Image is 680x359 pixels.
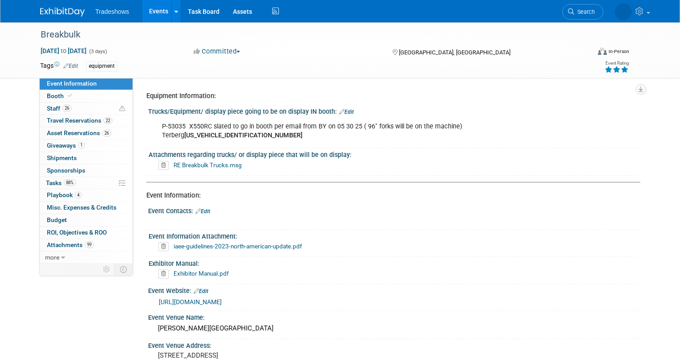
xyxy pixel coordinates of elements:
[339,109,354,115] a: Edit
[146,91,634,101] div: Equipment Information:
[195,208,210,215] a: Edit
[155,322,634,335] div: [PERSON_NAME][GEOGRAPHIC_DATA]
[40,90,133,102] a: Booth
[119,105,125,113] span: Potential Scheduling Conflict -- at least one attendee is tagged in another overlapping event.
[47,229,107,236] span: ROI, Objectives & ROO
[114,264,133,275] td: Toggle Event Tabs
[40,214,133,226] a: Budget
[40,252,133,264] a: more
[191,47,244,56] button: Committed
[64,179,76,186] span: 88%
[102,130,111,136] span: 26
[158,162,172,169] a: Delete attachment?
[40,103,133,115] a: Staff26
[542,46,629,60] div: Event Format
[104,117,112,124] span: 22
[615,3,632,20] img: Kay Reynolds
[174,270,229,277] a: Exhibitor Manual.pdf
[63,63,78,69] a: Edit
[75,192,82,198] span: 4
[40,227,133,239] a: ROI, Objectives & ROO
[148,284,640,296] div: Event Website:
[149,148,636,159] div: Attachments regarding trucks/ or display piece that will be on display:
[46,179,76,186] span: Tasks
[47,154,77,161] span: Shipments
[47,80,97,87] span: Event Information
[158,243,172,250] a: Delete attachment?
[148,204,640,216] div: Event Contacts:
[174,161,242,169] a: RE Breakbulk Trucks.msg
[40,152,133,164] a: Shipments
[40,47,87,55] span: [DATE] [DATE]
[174,243,302,250] a: iaee-guidelines-2023-north-american-update.pdf
[40,78,133,90] a: Event Information
[40,239,133,251] a: Attachments99
[47,204,116,211] span: Misc. Expenses & Credits
[40,189,133,201] a: Playbook4
[47,191,82,198] span: Playbook
[68,93,72,98] i: Booth reservation complete
[158,271,172,277] a: Delete attachment?
[95,8,129,15] span: Tradeshows
[399,49,510,56] span: [GEOGRAPHIC_DATA], [GEOGRAPHIC_DATA]
[40,8,85,17] img: ExhibitDay
[194,288,208,294] a: Edit
[99,264,115,275] td: Personalize Event Tab Strip
[37,27,579,43] div: Breakbulk
[47,117,112,124] span: Travel Reservations
[47,92,74,99] span: Booth
[78,142,85,149] span: 1
[47,167,85,174] span: Sponsorships
[184,132,303,139] b: [US_VEHICLE_IDENTIFICATION_NUMBER]
[40,202,133,214] a: Misc. Expenses & Credits
[146,191,634,200] div: Event Information:
[574,8,595,15] span: Search
[148,105,640,116] div: Trucks/Equipment/ display piece going to be on display IN booth:
[62,105,71,111] span: 26
[148,311,640,322] div: Event Venue Name:
[59,47,68,54] span: to
[85,241,94,248] span: 99
[47,216,67,223] span: Budget
[149,230,636,241] div: Event Information Attachment:
[40,140,133,152] a: Giveaways1
[40,177,133,189] a: Tasks88%
[562,4,603,20] a: Search
[47,129,111,136] span: Asset Reservations
[608,48,629,55] div: In-Person
[156,118,545,144] div: P-53035 X550RC slated to go in booth per email from BY on 05 30 25 ( 96" forks will be on the mac...
[40,165,133,177] a: Sponsorships
[149,257,636,268] div: Exhibitor Manual:
[47,241,94,248] span: Attachments
[47,142,85,149] span: Giveaways
[86,62,117,71] div: equipment
[40,115,133,127] a: Travel Reservations22
[88,49,107,54] span: (3 days)
[605,61,629,66] div: Event Rating
[148,339,640,350] div: Event Venue Address:
[40,127,133,139] a: Asset Reservations26
[598,48,607,55] img: Format-Inperson.png
[45,254,59,261] span: more
[40,61,78,71] td: Tags
[159,298,222,305] a: [URL][DOMAIN_NAME]
[47,105,71,112] span: Staff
